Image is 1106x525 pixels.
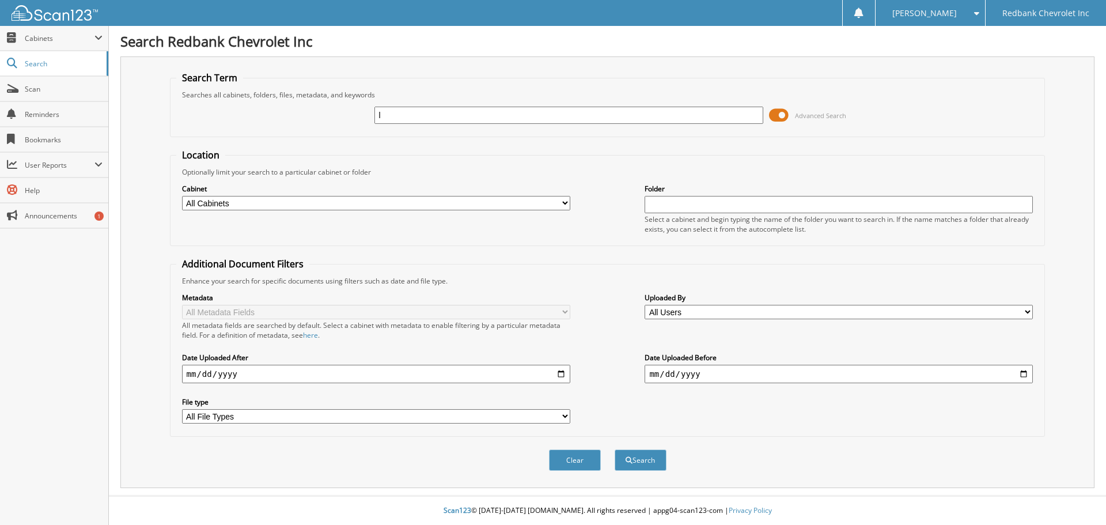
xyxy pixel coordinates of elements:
input: end [645,365,1033,383]
div: Optionally limit your search to a particular cabinet or folder [176,167,1039,177]
legend: Location [176,149,225,161]
a: Privacy Policy [729,505,772,515]
span: Scan123 [444,505,471,515]
div: Searches all cabinets, folders, files, metadata, and keywords [176,90,1039,100]
button: Search [615,450,666,471]
h1: Search Redbank Chevrolet Inc [120,32,1094,51]
span: Cabinets [25,33,94,43]
div: Enhance your search for specific documents using filters such as date and file type. [176,276,1039,286]
span: Advanced Search [795,111,846,120]
label: Date Uploaded After [182,353,570,362]
span: [PERSON_NAME] [892,10,957,17]
span: Bookmarks [25,135,103,145]
label: Metadata [182,293,570,303]
input: start [182,365,570,383]
label: Cabinet [182,184,570,194]
button: Clear [549,450,601,471]
img: scan123-logo-white.svg [12,5,98,21]
label: Uploaded By [645,293,1033,303]
span: Announcements [25,211,103,221]
a: here [303,330,318,340]
label: Folder [645,184,1033,194]
label: File type [182,397,570,407]
span: Scan [25,84,103,94]
div: © [DATE]-[DATE] [DOMAIN_NAME]. All rights reserved | appg04-scan123-com | [109,497,1106,525]
span: User Reports [25,160,94,170]
div: All metadata fields are searched by default. Select a cabinet with metadata to enable filtering b... [182,320,570,340]
span: Redbank Chevrolet Inc [1002,10,1089,17]
div: 1 [94,211,104,221]
span: Reminders [25,109,103,119]
iframe: Chat Widget [1048,470,1106,525]
span: Search [25,59,101,69]
span: Help [25,186,103,195]
div: Select a cabinet and begin typing the name of the folder you want to search in. If the name match... [645,214,1033,234]
legend: Search Term [176,71,243,84]
legend: Additional Document Filters [176,258,309,270]
label: Date Uploaded Before [645,353,1033,362]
